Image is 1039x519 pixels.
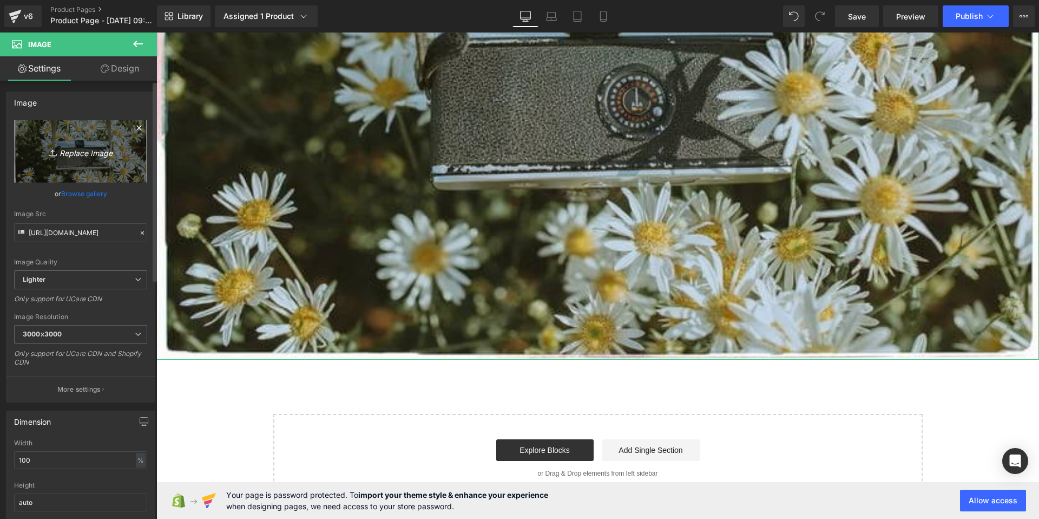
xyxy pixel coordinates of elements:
input: auto [14,451,147,469]
div: or [14,188,147,199]
div: % [136,453,146,468]
div: Image Quality [14,258,147,266]
p: or Drag & Drop elements from left sidebar [134,437,749,445]
div: Image [14,92,37,107]
span: Preview [896,11,925,22]
b: Lighter [23,275,45,283]
div: Only support for UCare CDN and Shopify CDN [14,349,147,374]
p: More settings [57,385,101,394]
span: Save [848,11,866,22]
span: Your page is password protected. To when designing pages, we need access to your store password. [226,489,548,512]
div: Height [14,482,147,489]
strong: import your theme style & enhance your experience [358,490,548,499]
a: New Library [157,5,211,27]
div: Assigned 1 Product [223,11,309,22]
div: Image Src [14,210,147,218]
a: v6 [4,5,42,27]
a: Preview [883,5,938,27]
a: Design [81,56,159,81]
button: More settings [6,377,155,402]
span: Library [177,11,203,21]
span: Publish [956,12,983,21]
a: Explore Blocks [340,407,437,429]
a: Laptop [538,5,564,27]
span: Image [28,40,51,49]
div: Width [14,439,147,447]
button: More [1013,5,1035,27]
a: Desktop [512,5,538,27]
div: v6 [22,9,35,23]
button: Allow access [960,490,1026,511]
button: Undo [783,5,805,27]
b: 3000x3000 [23,330,62,338]
a: Tablet [564,5,590,27]
a: Product Pages [50,5,175,14]
button: Publish [943,5,1009,27]
a: Browse gallery [61,184,107,203]
div: Image Resolution [14,313,147,321]
input: Link [14,223,147,242]
i: Replace Image [37,145,124,158]
div: Only support for UCare CDN [14,295,147,310]
a: Mobile [590,5,616,27]
input: auto [14,494,147,511]
a: Add Single Section [446,407,543,429]
span: Product Page - [DATE] 09:50:46 [50,16,154,25]
div: Open Intercom Messenger [1002,448,1028,474]
div: Dimension [14,411,51,426]
button: Redo [809,5,831,27]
